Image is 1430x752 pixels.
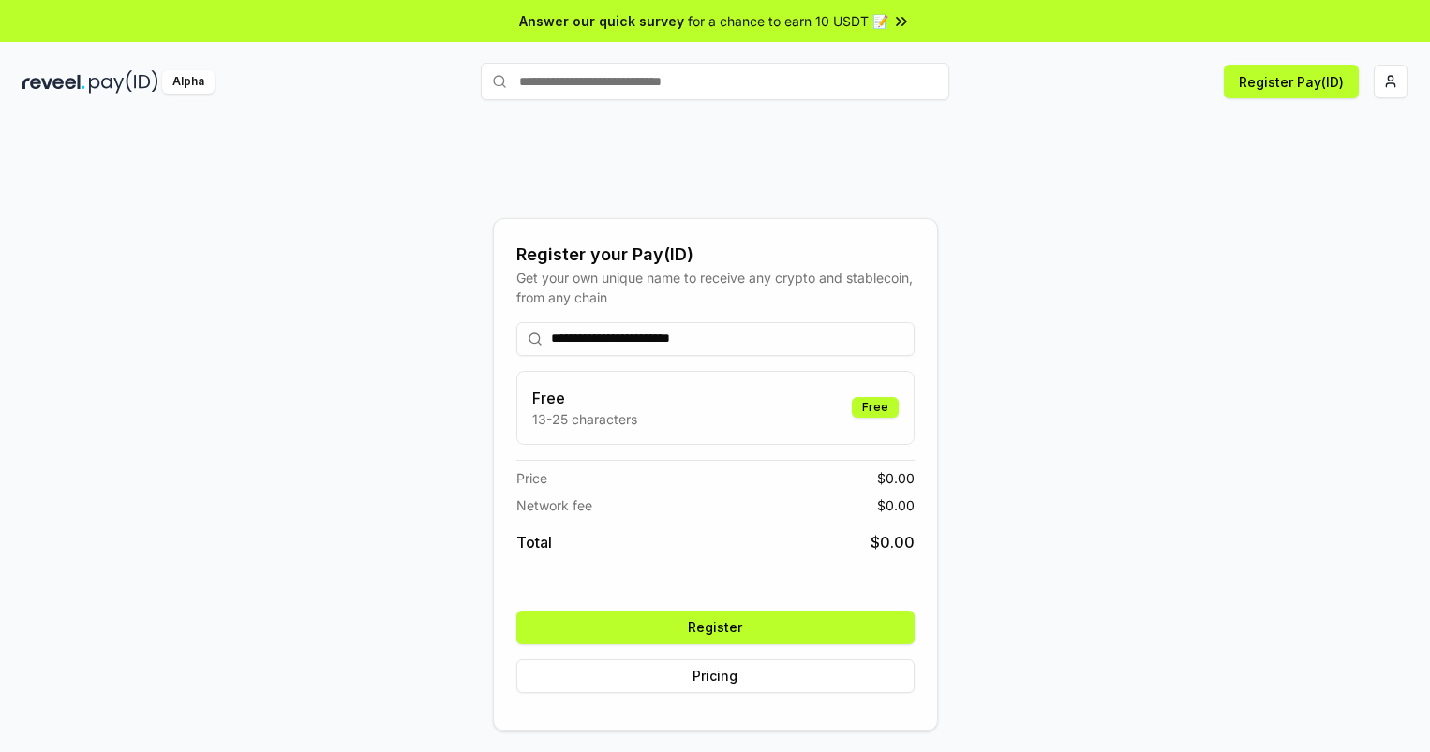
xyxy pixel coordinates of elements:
[688,11,888,31] span: for a chance to earn 10 USDT 📝
[1224,65,1359,98] button: Register Pay(ID)
[516,611,915,644] button: Register
[89,70,158,94] img: pay_id
[516,495,592,515] span: Network fee
[871,531,915,553] span: $ 0.00
[516,531,552,553] span: Total
[532,387,637,409] h3: Free
[516,242,915,268] div: Register your Pay(ID)
[516,468,547,488] span: Price
[519,11,684,31] span: Answer our quick survey
[516,268,915,307] div: Get your own unique name to receive any crypto and stablecoin, from any chain
[852,397,899,418] div: Free
[877,468,915,488] span: $ 0.00
[532,409,637,429] p: 13-25 characters
[22,70,85,94] img: reveel_dark
[162,70,215,94] div: Alpha
[877,495,915,515] span: $ 0.00
[516,659,915,693] button: Pricing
